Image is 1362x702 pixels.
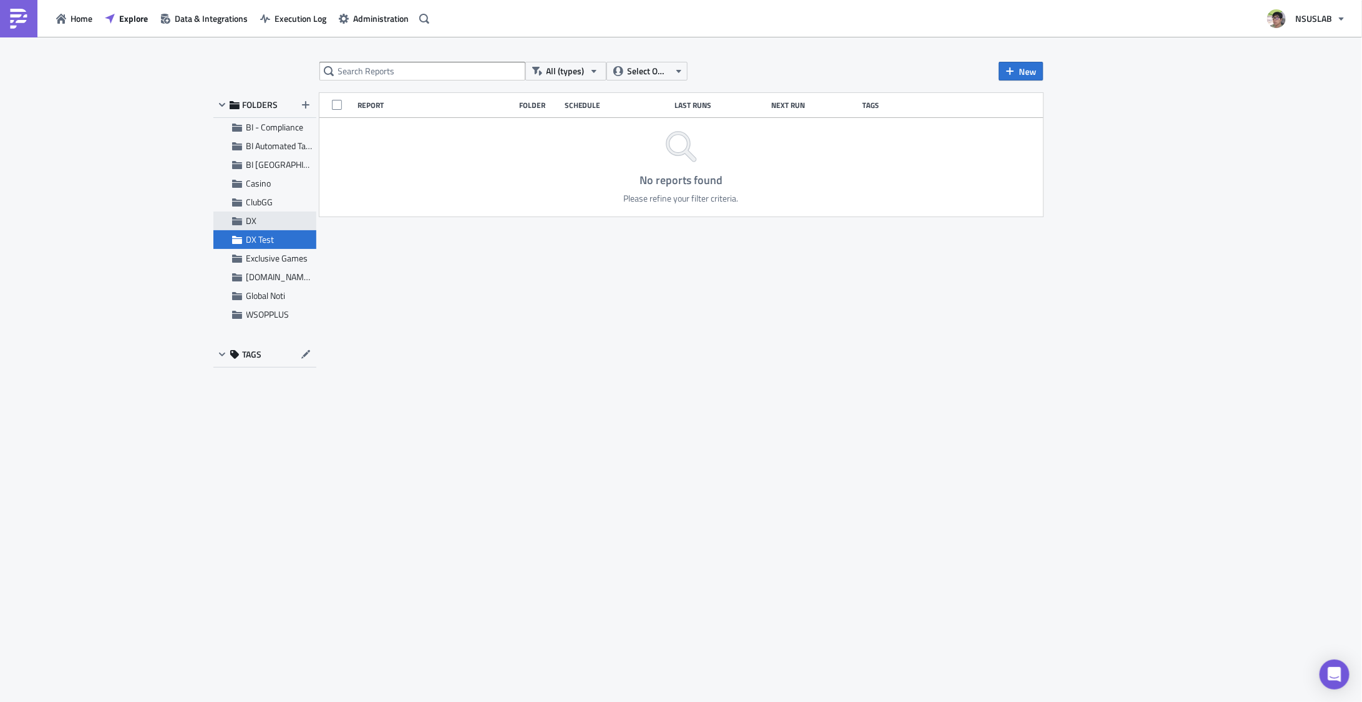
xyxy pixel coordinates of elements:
span: ClubGG [246,195,273,208]
span: DX [246,214,257,227]
button: Data & Integrations [154,9,254,28]
span: Execution Log [275,12,326,25]
span: Exclusive Games [246,251,308,265]
span: BI - Compliance [246,120,304,134]
div: Next Run [772,100,856,110]
div: Please refine your filter criteria. [624,193,739,204]
button: Administration [333,9,415,28]
span: Home [71,12,92,25]
span: BI Automated Tableau Reporting [246,139,364,152]
div: Last Runs [674,100,766,110]
button: Explore [99,9,154,28]
img: PushMetrics [9,9,29,29]
span: FOLDERS [243,99,278,110]
div: Folder [519,100,558,110]
span: BI Toronto [246,158,336,171]
span: All (types) [547,64,585,78]
div: Open Intercom Messenger [1320,660,1350,690]
h4: No reports found [624,174,739,187]
button: Execution Log [254,9,333,28]
span: GGPOKER.CA Noti [246,270,329,283]
div: Report [358,100,513,110]
span: Global Noti [246,289,286,302]
span: Select Owner [628,64,669,78]
span: Casino [246,177,271,190]
span: WSOPPLUS [246,308,289,321]
span: New [1019,65,1037,78]
input: Search Reports [319,62,525,80]
img: Avatar [1266,8,1287,29]
div: Tags [862,100,914,110]
button: Select Owner [606,62,688,80]
span: DX Test [246,233,275,246]
button: Home [50,9,99,28]
button: New [999,62,1043,80]
span: Administration [353,12,409,25]
span: Explore [119,12,148,25]
button: All (types) [525,62,606,80]
span: TAGS [243,349,262,360]
div: Schedule [565,100,668,110]
span: Data & Integrations [175,12,248,25]
span: NSUSLAB [1295,12,1332,25]
button: NSUSLAB [1260,5,1353,32]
